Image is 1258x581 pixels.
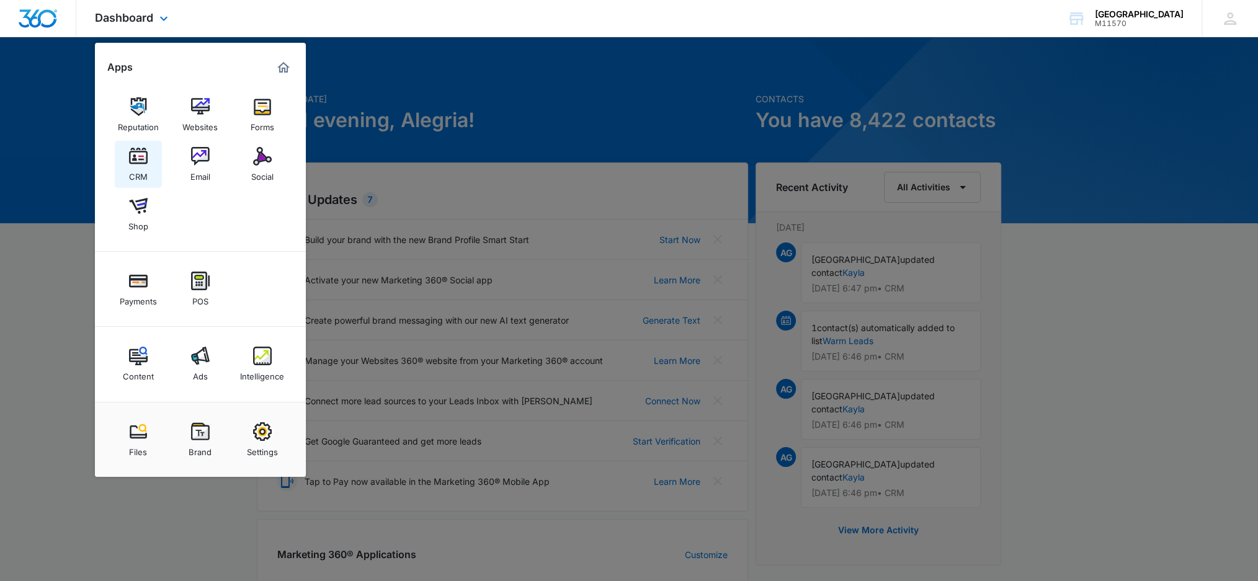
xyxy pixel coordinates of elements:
[129,441,147,457] div: Files
[177,141,224,188] a: Email
[193,365,208,381] div: Ads
[1095,19,1184,28] div: account id
[274,58,293,78] a: Marketing 360® Dashboard
[177,340,224,388] a: Ads
[190,166,210,182] div: Email
[192,290,208,306] div: POS
[120,290,157,306] div: Payments
[239,340,286,388] a: Intelligence
[123,365,154,381] div: Content
[115,141,162,188] a: CRM
[115,340,162,388] a: Content
[129,166,148,182] div: CRM
[177,416,224,463] a: Brand
[177,265,224,313] a: POS
[239,91,286,138] a: Forms
[239,141,286,188] a: Social
[128,215,148,231] div: Shop
[107,61,133,73] h2: Apps
[115,190,162,237] a: Shop
[95,11,153,24] span: Dashboard
[115,91,162,138] a: Reputation
[118,116,159,132] div: Reputation
[182,116,218,132] div: Websites
[1095,9,1184,19] div: account name
[177,91,224,138] a: Websites
[115,416,162,463] a: Files
[239,416,286,463] a: Settings
[251,166,274,182] div: Social
[115,265,162,313] a: Payments
[240,365,284,381] div: Intelligence
[189,441,212,457] div: Brand
[247,441,278,457] div: Settings
[251,116,274,132] div: Forms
